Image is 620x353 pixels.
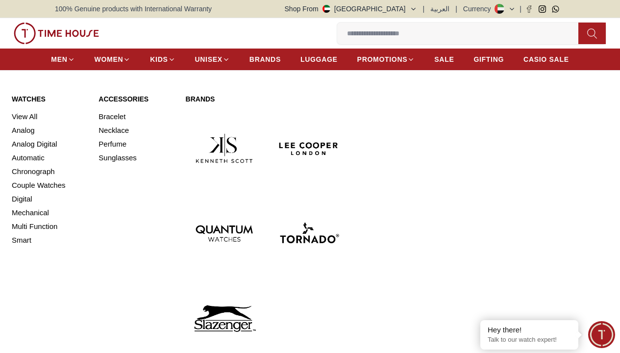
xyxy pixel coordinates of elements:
span: WOMEN [95,54,124,64]
span: KIDS [150,54,168,64]
a: Digital [12,192,87,206]
a: BRANDS [249,50,281,68]
a: Sunglasses [99,151,174,165]
a: PROMOTIONS [357,50,415,68]
span: LUGGAGE [300,54,338,64]
div: Currency [463,4,495,14]
a: Automatic [12,151,87,165]
a: MEN [51,50,74,68]
a: Bracelet [99,110,174,124]
img: ... [14,23,99,44]
a: Multi Function [12,220,87,233]
a: WOMEN [95,50,131,68]
a: Necklace [99,124,174,137]
img: Kenneth Scott [186,110,263,187]
a: Facebook [525,5,533,13]
img: Tornado [271,195,347,272]
a: Smart [12,233,87,247]
img: Lee Cooper [271,110,347,187]
span: CASIO SALE [523,54,569,64]
a: Mechanical [12,206,87,220]
a: Couple Watches [12,178,87,192]
p: Talk to our watch expert! [488,336,571,344]
a: Instagram [539,5,546,13]
span: | [423,4,425,14]
a: Analog [12,124,87,137]
a: Perfume [99,137,174,151]
span: | [455,4,457,14]
a: Brands [186,94,348,104]
div: Hey there! [488,325,571,335]
a: LUGGAGE [300,50,338,68]
a: SALE [434,50,454,68]
span: UNISEX [195,54,223,64]
span: BRANDS [249,54,281,64]
a: KIDS [150,50,175,68]
span: | [520,4,521,14]
span: GIFTING [473,54,504,64]
span: SALE [434,54,454,64]
a: Watches [12,94,87,104]
a: Accessories [99,94,174,104]
span: MEN [51,54,67,64]
a: View All [12,110,87,124]
img: Quantum [186,195,263,272]
div: Chat Widget [588,321,615,348]
a: GIFTING [473,50,504,68]
img: United Arab Emirates [322,5,330,13]
button: العربية [430,4,449,14]
a: Whatsapp [552,5,559,13]
a: CASIO SALE [523,50,569,68]
span: PROMOTIONS [357,54,408,64]
a: Chronograph [12,165,87,178]
button: Shop From[GEOGRAPHIC_DATA] [285,4,417,14]
a: UNISEX [195,50,230,68]
a: Analog Digital [12,137,87,151]
span: 100% Genuine products with International Warranty [55,4,212,14]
